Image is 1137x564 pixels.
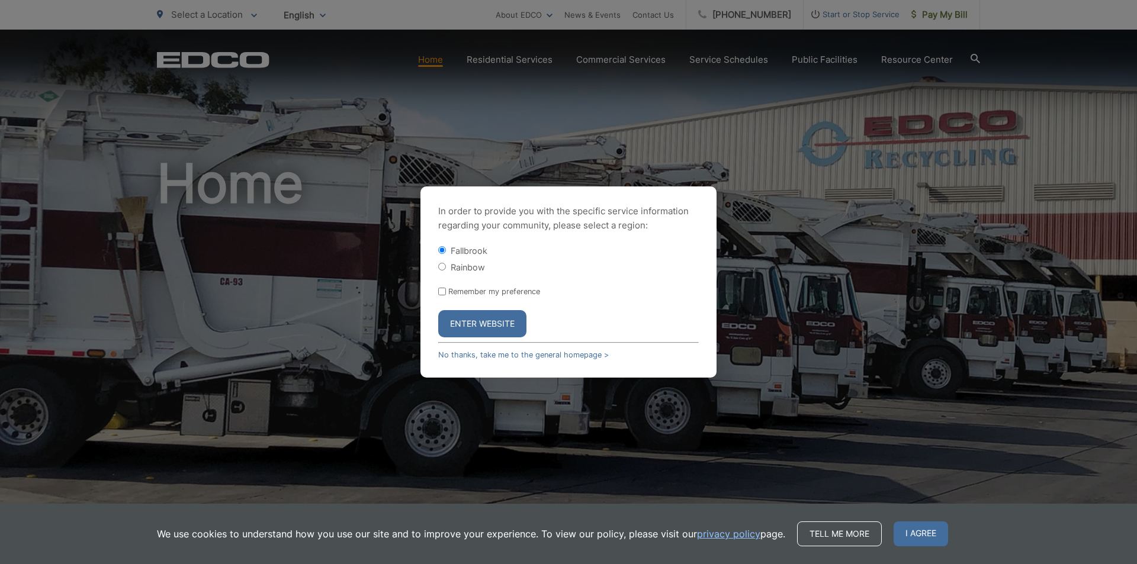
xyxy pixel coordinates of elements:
p: In order to provide you with the specific service information regarding your community, please se... [438,204,699,233]
a: privacy policy [697,527,760,541]
a: No thanks, take me to the general homepage > [438,350,609,359]
label: Fallbrook [451,246,487,256]
label: Rainbow [451,262,485,272]
label: Remember my preference [448,287,540,296]
p: We use cookies to understand how you use our site and to improve your experience. To view our pol... [157,527,785,541]
button: Enter Website [438,310,526,337]
span: I agree [894,521,948,546]
a: Tell me more [797,521,882,546]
